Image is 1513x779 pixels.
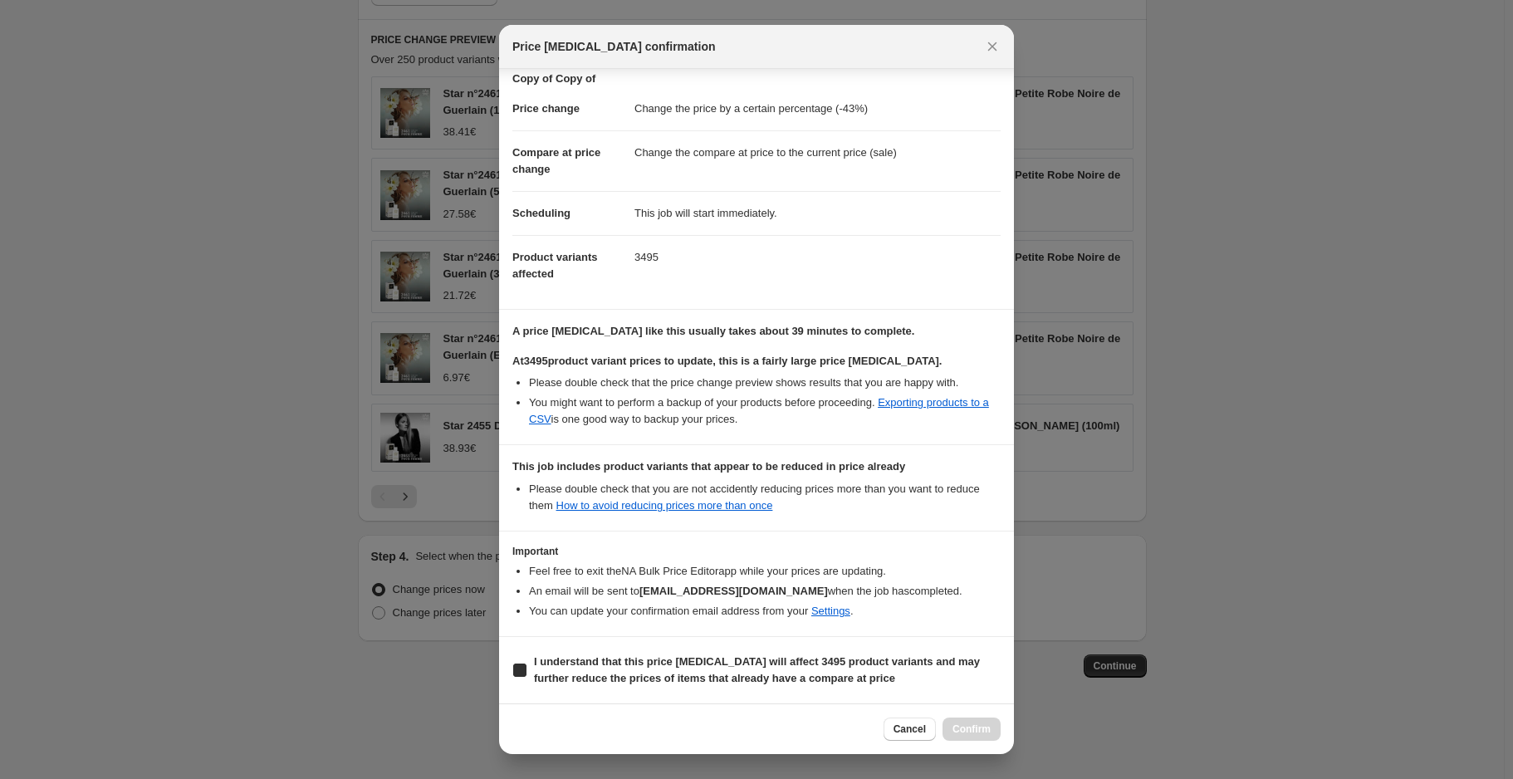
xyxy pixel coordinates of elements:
b: [EMAIL_ADDRESS][DOMAIN_NAME] [639,585,828,597]
li: Please double check that the price change preview shows results that you are happy with. [529,375,1001,391]
span: Product variants affected [512,251,598,280]
span: Price change [512,102,580,115]
a: Settings [811,605,850,617]
span: Compare at price change [512,146,600,175]
b: At 3495 product variant prices to update, this is a fairly large price [MEDICAL_DATA]. [512,355,942,367]
dd: This job will start immediately. [634,191,1001,235]
b: I understand that this price [MEDICAL_DATA] will affect 3495 product variants and may further red... [534,655,980,684]
button: Cancel [884,718,936,741]
b: This job includes product variants that appear to be reduced in price already [512,460,905,473]
li: An email will be sent to when the job has completed . [529,583,1001,600]
dd: 3495 [634,235,1001,279]
button: Close [981,35,1004,58]
dd: Change the compare at price to the current price (sale) [634,130,1001,174]
li: Feel free to exit the NA Bulk Price Editor app while your prices are updating. [529,563,1001,580]
span: Scheduling [512,207,570,219]
b: A price [MEDICAL_DATA] like this usually takes about 39 minutes to complete. [512,325,914,337]
dd: Change the price by a certain percentage (-43%) [634,87,1001,130]
li: You might want to perform a backup of your products before proceeding. is one good way to backup ... [529,394,1001,428]
span: Cancel [894,723,926,736]
a: Exporting products to a CSV [529,396,989,425]
span: Price [MEDICAL_DATA] confirmation [512,38,716,55]
li: Please double check that you are not accidently reducing prices more than you want to reduce them [529,481,1001,514]
h3: Important [512,545,1001,558]
a: How to avoid reducing prices more than once [556,499,773,512]
li: You can update your confirmation email address from your . [529,603,1001,620]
